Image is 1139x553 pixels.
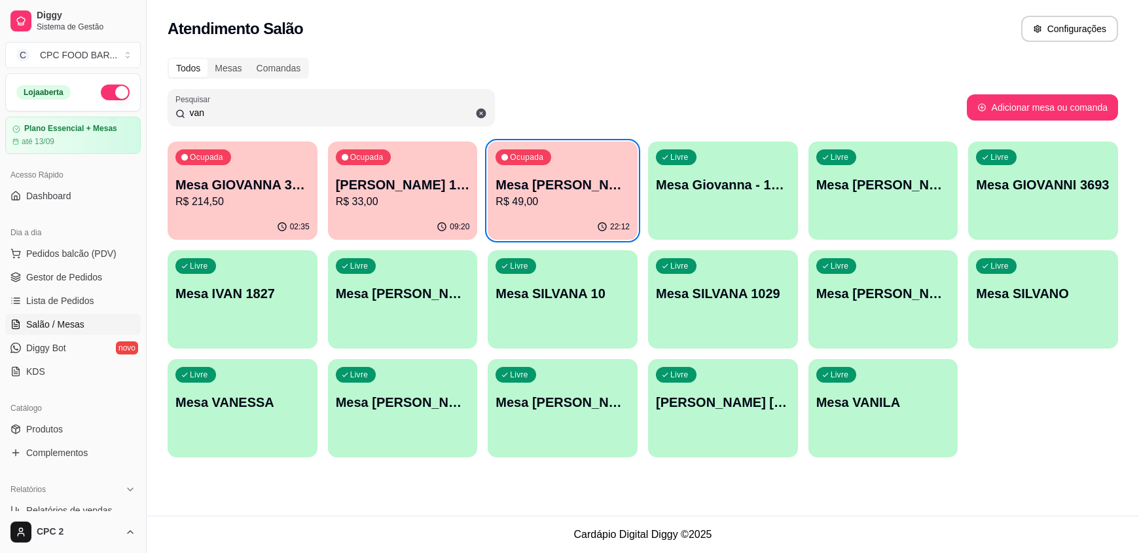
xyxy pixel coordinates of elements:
[185,106,487,119] input: Pesquisar
[656,176,790,194] p: Mesa Giovanna - 11961948631
[510,152,543,162] p: Ocupada
[648,250,798,349] button: LivreMesa SILVANA 1029
[336,194,470,210] p: R$ 33,00
[976,284,1110,303] p: Mesa SILVANO
[175,176,310,194] p: Mesa GIOVANNA 3537
[350,152,384,162] p: Ocupada
[5,243,141,264] button: Pedidos balcão (PDV)
[175,393,310,411] p: Mesa VANESSA
[990,261,1009,271] p: Livre
[5,5,141,37] a: DiggySistema de Gestão
[990,152,1009,162] p: Livre
[350,261,369,271] p: Livre
[808,250,958,349] button: LivreMesa [PERSON_NAME] FESTA
[5,500,141,521] a: Relatórios de vendas
[670,370,689,380] p: Livre
[808,142,958,240] button: LivreMesa [PERSON_NAME]
[37,526,120,538] span: CPC 2
[168,18,303,39] h2: Atendimento Salão
[967,94,1118,121] button: Adicionar mesa ou comanda
[5,398,141,419] div: Catálogo
[670,261,689,271] p: Livre
[24,124,117,134] article: Plano Essencial + Mesas
[1021,16,1118,42] button: Configurações
[22,136,54,147] article: até 13/09
[26,446,88,459] span: Complementos
[328,250,478,349] button: LivreMesa [PERSON_NAME]
[976,176,1110,194] p: Mesa GIOVANNI 3693
[190,370,208,380] p: Livre
[5,222,141,243] div: Dia a dia
[816,176,950,194] p: Mesa [PERSON_NAME]
[190,261,208,271] p: Livre
[336,284,470,303] p: Mesa [PERSON_NAME]
[610,221,630,232] p: 22:12
[496,176,630,194] p: Mesa [PERSON_NAME]
[808,359,958,457] button: LivreMesa VANILA
[5,361,141,382] a: KDS
[16,85,71,100] div: Loja aberta
[5,164,141,185] div: Acesso Rápido
[26,341,66,354] span: Diggy Bot
[488,142,638,240] button: OcupadaMesa [PERSON_NAME]R$ 49,0022:12
[496,194,630,210] p: R$ 49,00
[656,393,790,411] p: [PERSON_NAME] [PERSON_NAME] 11999375897
[168,359,317,457] button: LivreMesa VANESSA
[5,442,141,463] a: Complementos
[5,267,141,288] a: Gestor de Pedidos
[26,189,71,202] span: Dashboard
[26,271,102,284] span: Gestor de Pedidos
[648,142,798,240] button: LivreMesa Giovanna - 11961948631
[168,250,317,349] button: LivreMesa IVAN 1827
[831,370,849,380] p: Livre
[26,504,113,517] span: Relatórios de vendas
[169,59,208,77] div: Todos
[816,284,950,303] p: Mesa [PERSON_NAME] FESTA
[10,484,46,495] span: Relatórios
[496,284,630,303] p: Mesa SILVANA 10
[968,250,1118,349] button: LivreMesa SILVANO
[5,185,141,206] a: Dashboard
[656,284,790,303] p: Mesa SILVANA 1029
[290,221,310,232] p: 02:35
[175,94,215,105] label: Pesquisar
[190,152,223,162] p: Ocupada
[101,85,130,100] button: Alterar Status
[488,250,638,349] button: LivreMesa SILVANA 10
[968,142,1118,240] button: LivreMesa GIOVANNI 3693
[510,370,528,380] p: Livre
[328,359,478,457] button: LivreMesa [PERSON_NAME] ARBITRAGEM
[5,337,141,358] a: Diggy Botnovo
[648,359,798,457] button: Livre[PERSON_NAME] [PERSON_NAME] 11999375897
[168,142,317,240] button: OcupadaMesa GIOVANNA 3537R$ 214,5002:35
[350,370,369,380] p: Livre
[496,393,630,411] p: Mesa [PERSON_NAME] 4256
[175,194,310,210] p: R$ 214,50
[670,152,689,162] p: Livre
[5,290,141,311] a: Lista de Pedidos
[26,423,63,436] span: Produtos
[5,314,141,335] a: Salão / Mesas
[26,365,45,378] span: KDS
[336,393,470,411] p: Mesa [PERSON_NAME] ARBITRAGEM
[26,247,117,260] span: Pedidos balcão (PDV)
[249,59,308,77] div: Comandas
[208,59,249,77] div: Mesas
[831,261,849,271] p: Livre
[5,516,141,548] button: CPC 2
[5,42,141,68] button: Select a team
[816,393,950,411] p: Mesa VANILA
[37,22,136,32] span: Sistema de Gestão
[40,48,117,62] div: CPC FOOD BAR ...
[5,419,141,440] a: Produtos
[26,318,84,331] span: Salão / Mesas
[831,152,849,162] p: Livre
[175,284,310,303] p: Mesa IVAN 1827
[37,10,136,22] span: Diggy
[147,516,1139,553] footer: Cardápio Digital Diggy © 2025
[16,48,29,62] span: C
[26,294,94,307] span: Lista de Pedidos
[328,142,478,240] button: Ocupada[PERSON_NAME] 11995808800R$ 33,0009:20
[488,359,638,457] button: LivreMesa [PERSON_NAME] 4256
[5,117,141,154] a: Plano Essencial + Mesasaté 13/09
